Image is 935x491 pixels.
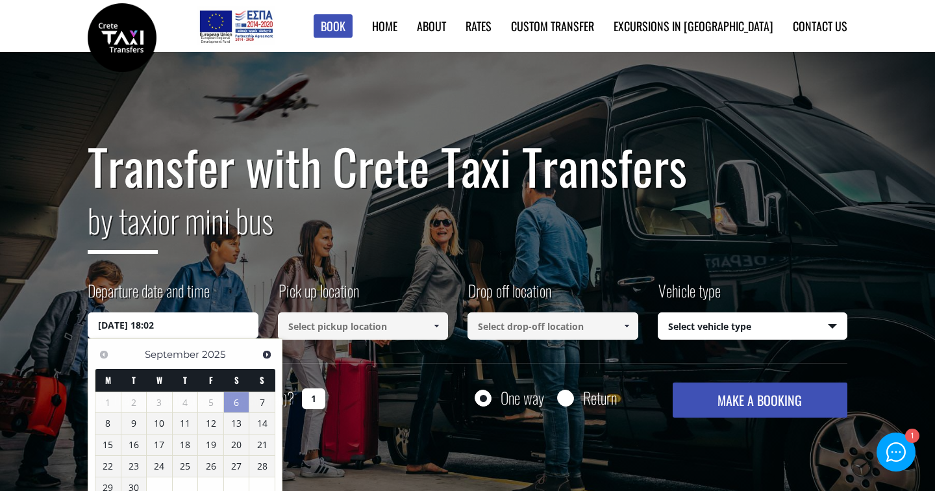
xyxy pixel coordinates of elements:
a: Contact us [793,18,847,34]
label: Drop off location [467,279,551,312]
a: 13 [224,413,249,434]
a: Show All Items [426,312,447,340]
a: Book [314,14,353,38]
a: 16 [121,434,147,455]
a: Crete Taxi Transfers | Safe Taxi Transfer Services from to Heraklion Airport, Chania Airport, Ret... [88,29,156,43]
span: 5 [198,392,223,413]
img: Crete Taxi Transfers | Safe Taxi Transfer Services from to Heraklion Airport, Chania Airport, Ret... [88,3,156,72]
a: 14 [249,413,275,434]
span: Sunday [260,373,264,386]
a: 10 [147,413,172,434]
a: 11 [173,413,198,434]
label: One way [501,390,544,406]
span: Tuesday [132,373,136,386]
a: 19 [198,434,223,455]
a: 26 [198,456,223,477]
a: 28 [249,456,275,477]
a: Rates [466,18,492,34]
div: 1 [905,429,919,443]
a: Previous [95,346,112,363]
a: 9 [121,413,147,434]
a: Custom Transfer [511,18,594,34]
span: Wednesday [156,373,162,386]
a: 15 [95,434,121,455]
label: Vehicle type [658,279,721,312]
span: 2025 [202,348,225,360]
a: Home [372,18,397,34]
span: Select vehicle type [658,313,847,340]
a: 22 [95,456,121,477]
span: 3 [147,392,172,413]
a: About [417,18,446,34]
a: Show All Items [616,312,637,340]
a: 7 [249,392,275,413]
a: 21 [249,434,275,455]
input: Select drop-off location [467,312,638,340]
input: Select pickup location [278,312,449,340]
span: Thursday [183,373,187,386]
h2: or mini bus [88,194,847,264]
span: Saturday [234,373,239,386]
a: 8 [95,413,121,434]
span: September [145,348,199,360]
label: Pick up location [278,279,359,312]
span: 2 [121,392,147,413]
a: 12 [198,413,223,434]
a: 27 [224,456,249,477]
h1: Transfer with Crete Taxi Transfers [88,139,847,194]
a: 25 [173,456,198,477]
span: by taxi [88,195,158,254]
a: 20 [224,434,249,455]
a: 23 [121,456,147,477]
a: 17 [147,434,172,455]
span: 4 [173,392,198,413]
label: Departure date and time [88,279,210,312]
a: 24 [147,456,172,477]
span: 1 [95,392,121,413]
span: Monday [105,373,111,386]
a: 18 [173,434,198,455]
a: Next [258,346,275,363]
button: MAKE A BOOKING [673,383,847,418]
label: Return [583,390,617,406]
span: Previous [99,349,109,360]
span: Next [262,349,272,360]
a: 6 [224,392,249,413]
img: e-bannersEUERDF180X90.jpg [197,6,275,45]
a: Excursions in [GEOGRAPHIC_DATA] [614,18,773,34]
span: Friday [209,373,213,386]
